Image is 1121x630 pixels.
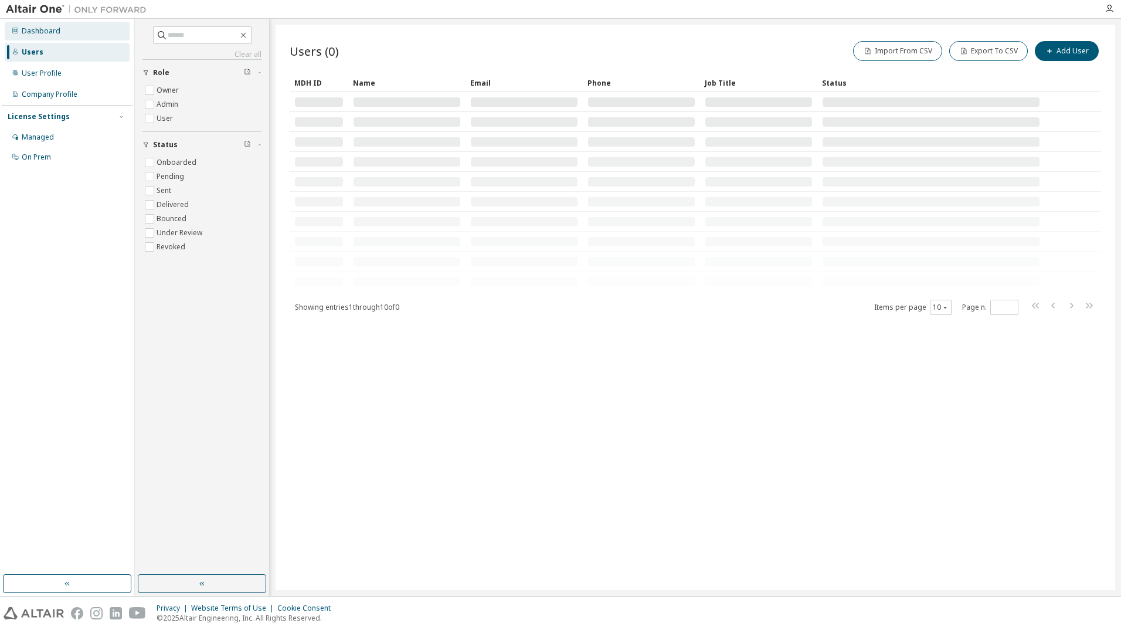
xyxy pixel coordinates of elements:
[157,97,181,111] label: Admin
[191,604,277,613] div: Website Terms of Use
[1035,41,1099,61] button: Add User
[22,153,51,162] div: On Prem
[157,604,191,613] div: Privacy
[157,111,175,126] label: User
[8,112,70,121] div: License Settings
[587,73,695,92] div: Phone
[949,41,1028,61] button: Export To CSV
[294,73,344,92] div: MDH ID
[153,140,178,150] span: Status
[157,155,199,170] label: Onboarded
[157,240,188,254] label: Revoked
[153,68,169,77] span: Role
[705,73,813,92] div: Job Title
[157,198,191,212] label: Delivered
[157,184,174,198] label: Sent
[470,73,578,92] div: Email
[4,607,64,619] img: altair_logo.svg
[962,300,1018,315] span: Page n.
[822,73,1040,92] div: Status
[22,90,77,99] div: Company Profile
[157,226,205,240] label: Under Review
[244,68,251,77] span: Clear filter
[22,69,62,78] div: User Profile
[142,132,261,158] button: Status
[22,133,54,142] div: Managed
[22,26,60,36] div: Dashboard
[110,607,122,619] img: linkedin.svg
[6,4,152,15] img: Altair One
[933,303,949,312] button: 10
[90,607,103,619] img: instagram.svg
[157,212,189,226] label: Bounced
[142,60,261,86] button: Role
[129,607,146,619] img: youtube.svg
[290,43,339,59] span: Users (0)
[244,140,251,150] span: Clear filter
[353,73,461,92] div: Name
[853,41,942,61] button: Import From CSV
[71,607,83,619] img: facebook.svg
[277,604,338,613] div: Cookie Consent
[295,302,399,312] span: Showing entries 1 through 10 of 0
[874,300,952,315] span: Items per page
[157,170,186,184] label: Pending
[157,613,338,623] p: © 2025 Altair Engineering, Inc. All Rights Reserved.
[142,50,261,59] a: Clear all
[22,48,43,57] div: Users
[157,83,181,97] label: Owner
